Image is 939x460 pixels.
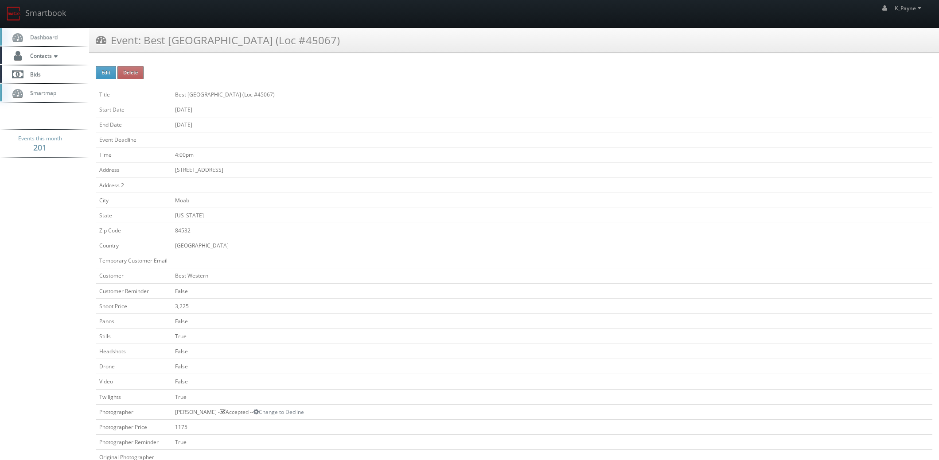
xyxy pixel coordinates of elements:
[171,344,932,359] td: False
[26,89,56,97] span: Smartmap
[96,66,116,79] button: Edit
[171,283,932,298] td: False
[171,117,932,132] td: [DATE]
[96,298,171,313] td: Shoot Price
[96,147,171,162] td: Time
[96,238,171,253] td: Country
[96,344,171,359] td: Headshots
[171,147,932,162] td: 4:00pm
[253,408,304,416] a: Change to Decline
[96,419,171,434] td: Photographer Price
[96,253,171,268] td: Temporary Customer Email
[96,193,171,208] td: City
[171,87,932,102] td: Best [GEOGRAPHIC_DATA] (Loc #45067)
[96,389,171,404] td: Twilights
[171,329,932,344] td: True
[96,268,171,283] td: Customer
[96,359,171,374] td: Drone
[26,70,41,78] span: Bids
[96,87,171,102] td: Title
[895,4,924,12] span: K_Payne
[171,298,932,313] td: 3,225
[171,313,932,329] td: False
[96,208,171,223] td: State
[96,374,171,389] td: Video
[96,283,171,298] td: Customer Reminder
[96,404,171,419] td: Photographer
[96,434,171,449] td: Photographer Reminder
[171,404,932,419] td: [PERSON_NAME] - Accepted --
[96,132,171,147] td: Event Deadline
[171,359,932,374] td: False
[33,142,47,153] strong: 201
[96,32,340,48] h3: Event: Best [GEOGRAPHIC_DATA] (Loc #45067)
[171,162,932,178] td: [STREET_ADDRESS]
[171,389,932,404] td: True
[96,117,171,132] td: End Date
[96,313,171,329] td: Panos
[96,162,171,178] td: Address
[171,374,932,389] td: False
[117,66,144,79] button: Delete
[96,329,171,344] td: Stills
[96,178,171,193] td: Address 2
[18,134,62,143] span: Events this month
[171,193,932,208] td: Moab
[7,7,21,21] img: smartbook-logo.png
[171,268,932,283] td: Best Western
[26,33,58,41] span: Dashboard
[171,238,932,253] td: [GEOGRAPHIC_DATA]
[171,419,932,434] td: 1175
[171,102,932,117] td: [DATE]
[171,434,932,449] td: True
[171,223,932,238] td: 84532
[171,208,932,223] td: [US_STATE]
[26,52,60,59] span: Contacts
[96,102,171,117] td: Start Date
[96,223,171,238] td: Zip Code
